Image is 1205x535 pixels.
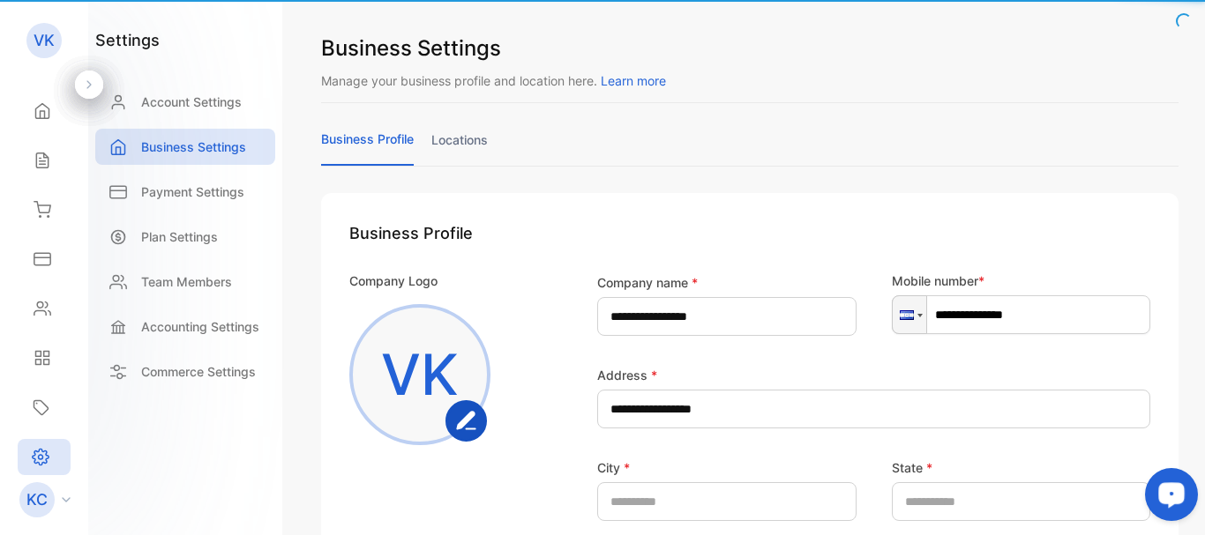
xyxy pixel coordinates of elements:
p: Manage your business profile and location here. [321,71,1179,90]
label: Address [597,366,657,384]
a: Account Settings [95,84,275,120]
a: Accounting Settings [95,308,275,345]
p: VK [34,29,55,52]
p: VK [381,332,459,417]
a: Team Members [95,264,275,300]
label: Company name [597,273,698,292]
h1: Business Settings [321,33,1179,64]
p: Payment Settings [141,182,244,201]
p: Commerce Settings [141,362,256,381]
p: Plan Settings [141,227,218,246]
iframe: LiveChat chat widget [1131,461,1205,535]
a: Commerce Settings [95,353,275,390]
a: locations [431,130,488,165]
a: Payment Settings [95,174,275,210]
p: Accounting Settings [141,317,259,336]
p: Mobile number [892,271,1151,290]
div: Honduras: + 504 [893,296,926,333]
p: Account Settings [141,93,242,111]
a: Business Settings [95,129,275,165]
label: State [892,458,932,477]
a: Plan Settings [95,219,275,255]
p: Company Logo [349,271,438,290]
span: Learn more [601,73,666,88]
label: City [597,458,630,477]
h1: settings [95,28,160,52]
p: KC [26,488,48,511]
p: Business Settings [141,137,246,156]
p: Team Members [141,272,232,291]
h1: Business Profile [349,221,1150,245]
a: business profile [321,130,414,166]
